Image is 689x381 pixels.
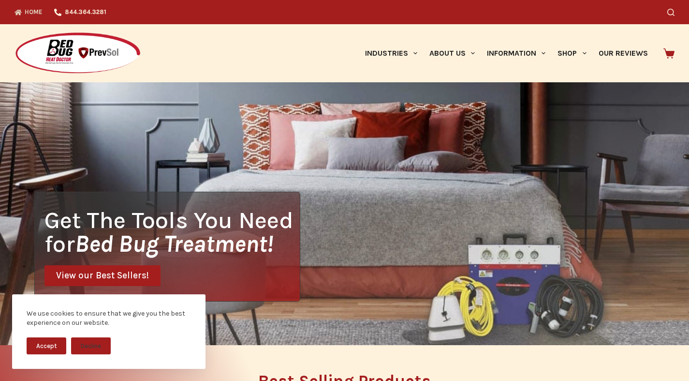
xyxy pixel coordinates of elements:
a: View our Best Sellers! [44,265,161,286]
img: Prevsol/Bed Bug Heat Doctor [15,32,141,75]
button: Decline [71,337,111,354]
h1: Get The Tools You Need for [44,208,300,256]
i: Bed Bug Treatment! [75,230,273,258]
a: Industries [359,24,423,82]
a: About Us [423,24,481,82]
nav: Primary [359,24,654,82]
a: Shop [552,24,592,82]
a: Our Reviews [592,24,654,82]
div: We use cookies to ensure that we give you the best experience on our website. [27,309,191,328]
span: View our Best Sellers! [56,271,149,280]
a: Information [481,24,552,82]
button: Accept [27,337,66,354]
button: Search [667,9,674,16]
